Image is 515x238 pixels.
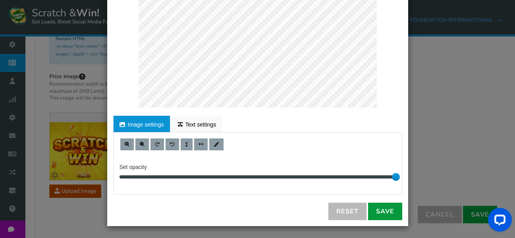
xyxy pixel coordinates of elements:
[113,115,170,132] a: Image settings
[120,158,159,171] label: Set opacity
[328,203,366,220] a: Reset
[482,205,515,238] iframe: LiveChat chat widget
[172,115,223,132] a: Text settings
[368,203,402,220] a: Save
